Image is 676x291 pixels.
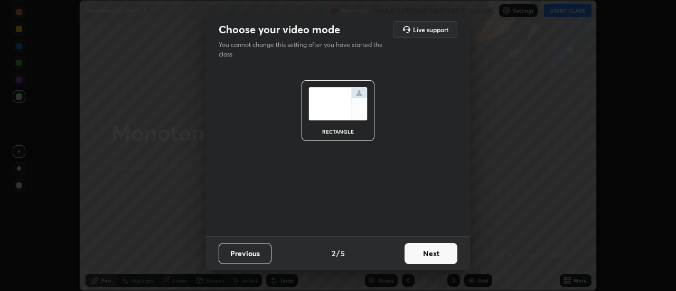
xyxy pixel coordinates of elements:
h2: Choose your video mode [219,23,340,36]
img: normalScreenIcon.ae25ed63.svg [308,87,368,120]
div: rectangle [317,129,359,134]
h4: 2 [332,248,335,259]
button: Next [405,243,457,264]
h4: 5 [341,248,345,259]
p: You cannot change this setting after you have started the class [219,40,390,59]
h4: / [336,248,340,259]
h5: Live support [413,26,448,33]
button: Previous [219,243,271,264]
